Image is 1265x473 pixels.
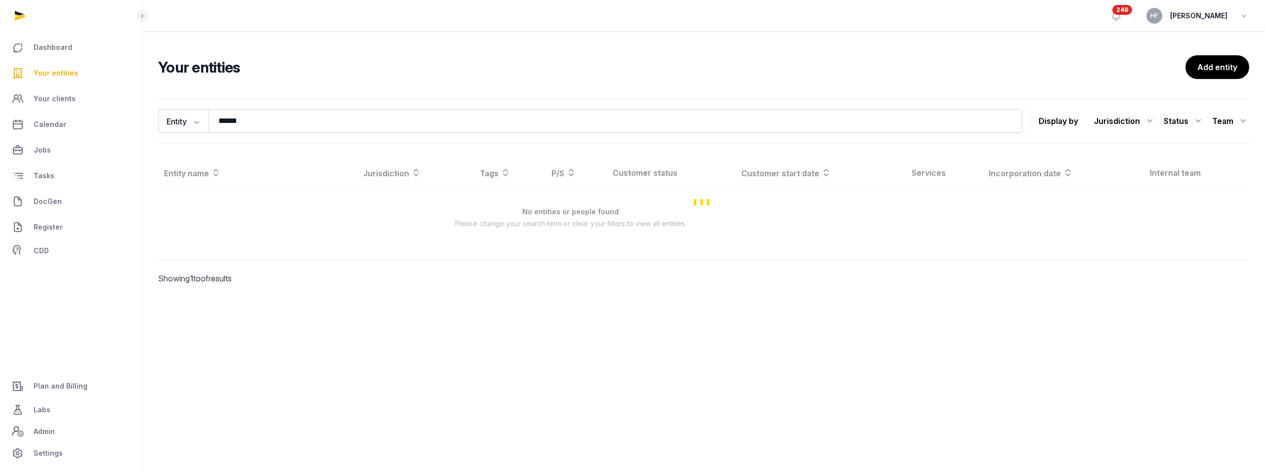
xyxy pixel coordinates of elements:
a: Your clients [8,87,134,111]
span: Your clients [34,93,76,105]
button: Entity [158,109,209,133]
div: Loading [158,159,1249,244]
span: Calendar [34,118,66,130]
span: Dashboard [34,41,72,53]
a: DocGen [8,190,134,213]
a: Labs [8,398,134,422]
a: Dashboard [8,36,134,59]
span: CDD [34,245,49,257]
a: Add entity [1185,55,1249,79]
a: Settings [8,441,134,465]
div: Team [1212,113,1249,129]
a: Admin [8,422,134,441]
a: Calendar [8,113,134,136]
h2: Your entities [158,58,1185,76]
a: Jobs [8,138,134,162]
span: HF [1150,13,1158,19]
p: Display by [1039,113,1078,129]
button: HF [1146,8,1162,24]
a: Your entities [8,61,134,85]
a: CDD [8,241,134,261]
div: Status [1164,113,1204,129]
span: [PERSON_NAME] [1170,10,1227,22]
p: Showing to of results [158,261,419,296]
span: Your entities [34,67,78,79]
div: Jurisdiction [1094,113,1156,129]
span: Jobs [34,144,51,156]
a: Tasks [8,164,134,188]
span: Labs [34,404,50,416]
span: Settings [34,447,63,459]
a: Plan and Billing [8,374,134,398]
span: Tasks [34,170,54,182]
span: Plan and Billing [34,380,87,392]
span: Admin [34,426,55,437]
a: Register [8,215,134,239]
span: Register [34,221,63,233]
span: DocGen [34,196,62,207]
span: 248 [1112,5,1132,15]
span: 1 [190,274,193,283]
